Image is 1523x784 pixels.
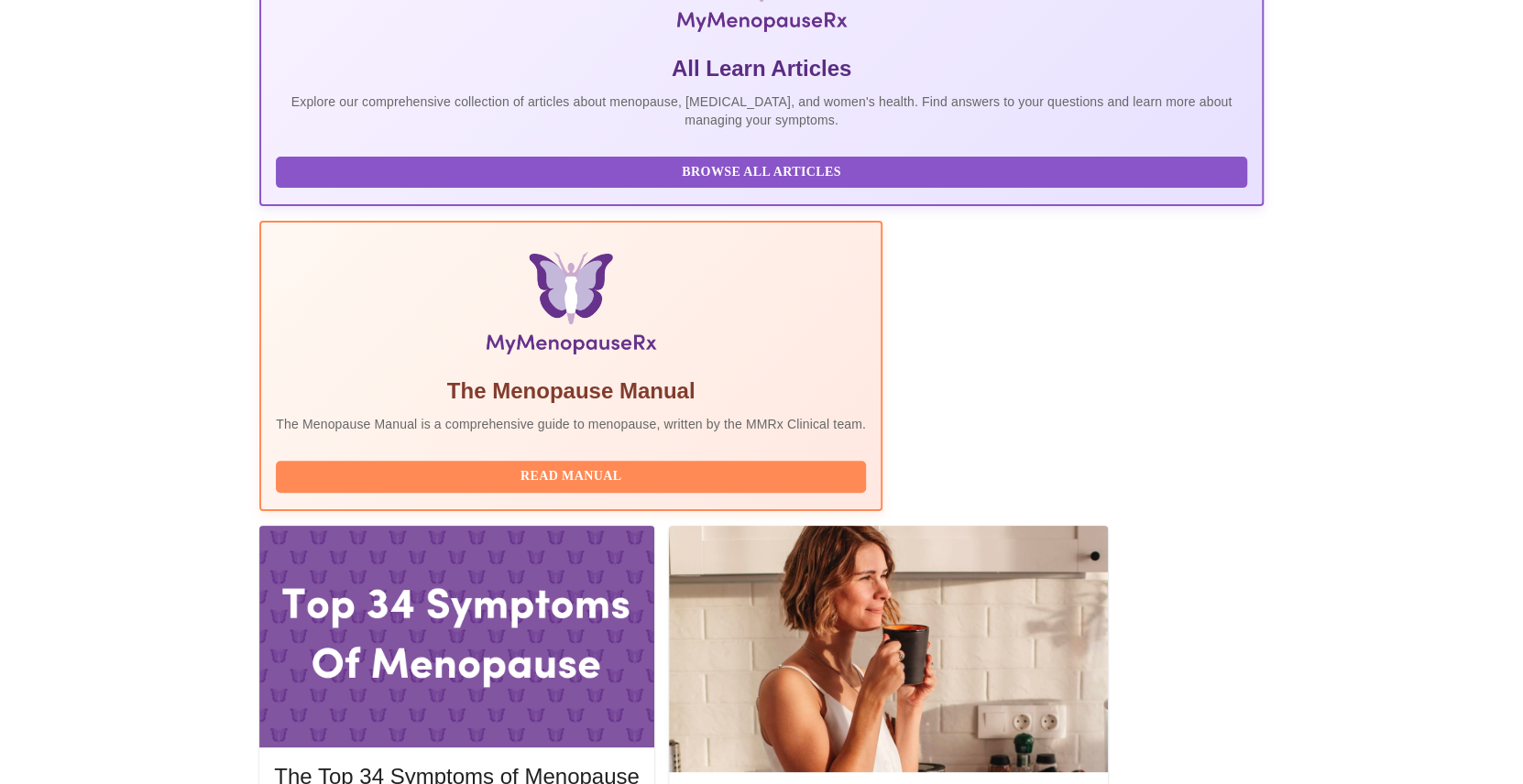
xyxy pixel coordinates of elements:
[276,376,866,406] h5: The Menopause Manual
[276,163,1251,179] a: Browse All Articles
[294,465,848,488] span: Read Manual
[369,252,772,362] img: Menopause Manual
[276,415,866,433] p: The Menopause Manual is a comprehensive guide to menopause, written by the MMRx Clinical team.
[276,93,1246,129] p: Explore our comprehensive collection of articles about menopause, [MEDICAL_DATA], and women's hea...
[276,461,866,493] button: Read Manual
[276,467,871,483] a: Read Manual
[294,161,1228,184] span: Browse All Articles
[276,54,1246,83] h5: All Learn Articles
[276,157,1246,189] button: Browse All Articles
